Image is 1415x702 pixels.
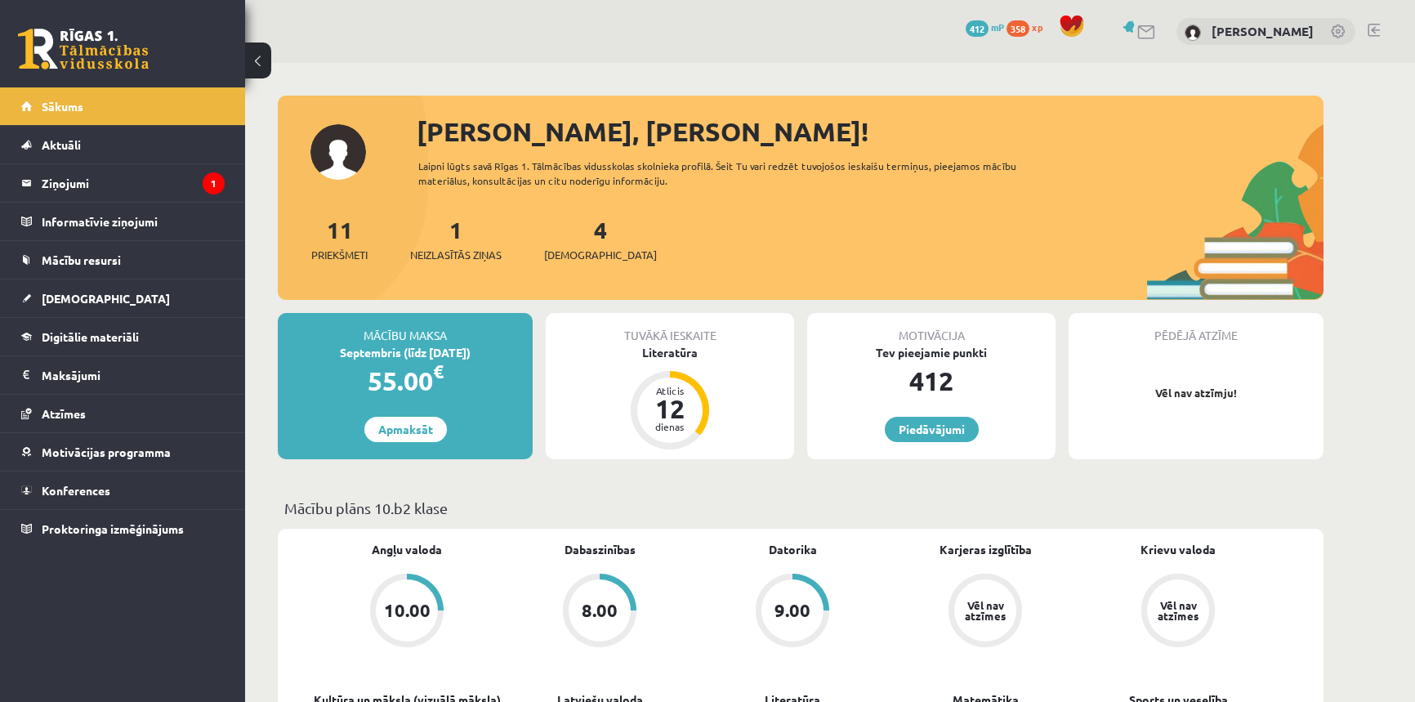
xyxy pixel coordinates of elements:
[645,422,694,431] div: dienas
[42,329,139,344] span: Digitālie materiāli
[203,172,225,195] i: 1
[21,164,225,202] a: Ziņojumi1
[546,344,794,361] div: Literatūra
[21,241,225,279] a: Mācību resursi
[410,247,502,263] span: Neizlasītās ziņas
[278,344,533,361] div: Septembris (līdz [DATE])
[42,356,225,394] legend: Maksājumi
[21,279,225,317] a: [DEMOGRAPHIC_DATA]
[311,215,368,263] a: 11Priekšmeti
[1032,20,1042,34] span: xp
[42,164,225,202] legend: Ziņojumi
[21,318,225,355] a: Digitālie materiāli
[364,417,447,442] a: Apmaksāt
[966,20,1004,34] a: 412 mP
[544,247,657,263] span: [DEMOGRAPHIC_DATA]
[503,574,696,651] a: 8.00
[21,356,225,394] a: Maksājumi
[966,20,989,37] span: 412
[42,253,121,267] span: Mācību resursi
[645,386,694,396] div: Atlicis
[384,601,431,619] div: 10.00
[769,541,817,558] a: Datorika
[21,87,225,125] a: Sākums
[42,445,171,459] span: Motivācijas programma
[1155,600,1201,621] div: Vēl nav atzīmes
[546,313,794,344] div: Tuvākā ieskaite
[417,112,1323,151] div: [PERSON_NAME], [PERSON_NAME]!
[21,126,225,163] a: Aktuāli
[21,472,225,509] a: Konferences
[410,215,502,263] a: 1Neizlasītās ziņas
[807,313,1056,344] div: Motivācija
[1077,385,1315,401] p: Vēl nav atzīmju!
[42,483,110,498] span: Konferences
[418,159,1046,188] div: Laipni lūgts savā Rīgas 1. Tālmācības vidusskolas skolnieka profilā. Šeit Tu vari redzēt tuvojošo...
[21,510,225,548] a: Proktoringa izmēģinājums
[1069,313,1323,344] div: Pēdējā atzīme
[565,541,636,558] a: Dabaszinības
[278,313,533,344] div: Mācību maksa
[645,396,694,422] div: 12
[696,574,889,651] a: 9.00
[1007,20,1051,34] a: 358 xp
[1185,25,1201,41] img: Ingus Riciks
[1140,541,1216,558] a: Krievu valoda
[1212,23,1314,39] a: [PERSON_NAME]
[546,344,794,452] a: Literatūra Atlicis 12 dienas
[372,541,442,558] a: Angļu valoda
[278,361,533,400] div: 55.00
[582,601,618,619] div: 8.00
[774,601,810,619] div: 9.00
[991,20,1004,34] span: mP
[544,215,657,263] a: 4[DEMOGRAPHIC_DATA]
[42,203,225,240] legend: Informatīvie ziņojumi
[962,600,1008,621] div: Vēl nav atzīmes
[21,433,225,471] a: Motivācijas programma
[807,344,1056,361] div: Tev pieejamie punkti
[284,497,1317,519] p: Mācību plāns 10.b2 klase
[42,291,170,306] span: [DEMOGRAPHIC_DATA]
[885,417,979,442] a: Piedāvājumi
[42,521,184,536] span: Proktoringa izmēģinājums
[311,247,368,263] span: Priekšmeti
[21,203,225,240] a: Informatīvie ziņojumi
[1082,574,1274,651] a: Vēl nav atzīmes
[18,29,149,69] a: Rīgas 1. Tālmācības vidusskola
[42,406,86,421] span: Atzīmes
[1007,20,1029,37] span: 358
[807,361,1056,400] div: 412
[310,574,503,651] a: 10.00
[940,541,1032,558] a: Karjeras izglītība
[889,574,1082,651] a: Vēl nav atzīmes
[42,137,81,152] span: Aktuāli
[42,99,83,114] span: Sākums
[21,395,225,432] a: Atzīmes
[433,360,444,383] span: €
